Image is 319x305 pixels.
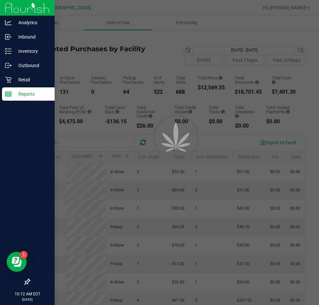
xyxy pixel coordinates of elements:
[5,48,12,54] inline-svg: Inventory
[5,91,12,97] inline-svg: Reports
[5,76,12,83] inline-svg: Retail
[12,19,52,27] p: Analytics
[5,34,12,40] inline-svg: Inbound
[20,251,28,259] iframe: Resource center unread badge
[12,47,52,55] p: Inventory
[7,252,27,272] iframe: Resource center
[5,62,12,69] inline-svg: Outbound
[3,297,52,302] p: [DATE]
[3,291,52,297] p: 10:12 AM EDT
[12,76,52,84] p: Retail
[12,90,52,98] p: Reports
[5,19,12,26] inline-svg: Analytics
[12,33,52,41] p: Inbound
[12,61,52,69] p: Outbound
